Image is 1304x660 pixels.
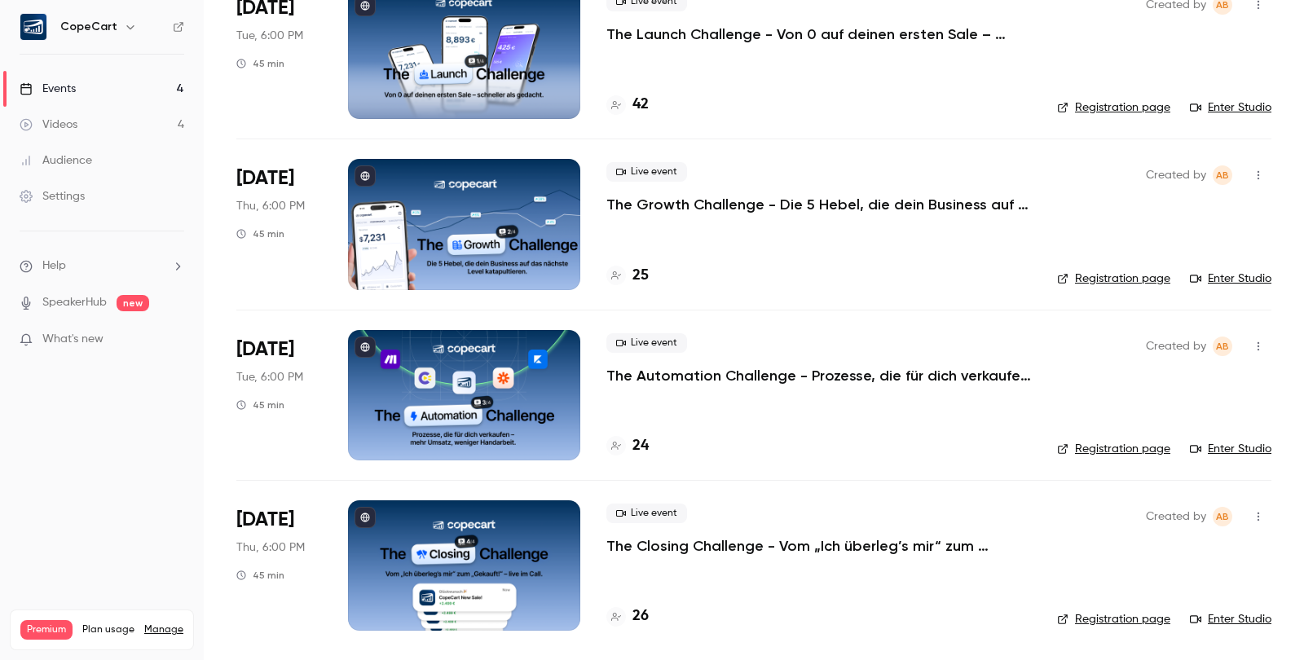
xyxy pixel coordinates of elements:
[632,435,649,457] h4: 24
[606,605,649,627] a: 26
[1057,99,1170,116] a: Registration page
[1213,507,1232,526] span: Anne Bertsch
[20,620,73,640] span: Premium
[42,294,107,311] a: SpeakerHub
[606,94,649,116] a: 42
[60,19,117,35] h6: CopeCart
[606,195,1031,214] a: The Growth Challenge - Die 5 Hebel, die dein Business auf das nächste Level katapultieren
[20,117,77,133] div: Videos
[236,398,284,411] div: 45 min
[606,162,687,182] span: Live event
[632,94,649,116] h4: 42
[236,165,294,191] span: [DATE]
[236,507,294,533] span: [DATE]
[20,188,85,205] div: Settings
[632,605,649,627] h4: 26
[606,504,687,523] span: Live event
[236,159,322,289] div: Oct 16 Thu, 6:00 PM (Europe/Rome)
[117,295,149,311] span: new
[236,569,284,582] div: 45 min
[1057,611,1170,627] a: Registration page
[1213,337,1232,356] span: Anne Bertsch
[236,369,303,385] span: Tue, 6:00 PM
[144,623,183,636] a: Manage
[236,500,322,631] div: Oct 23 Thu, 6:00 PM (Europe/Rome)
[1190,611,1271,627] a: Enter Studio
[236,227,284,240] div: 45 min
[1057,441,1170,457] a: Registration page
[606,435,649,457] a: 24
[82,623,134,636] span: Plan usage
[42,257,66,275] span: Help
[20,257,184,275] li: help-dropdown-opener
[1146,507,1206,526] span: Created by
[236,57,284,70] div: 45 min
[1216,165,1229,185] span: AB
[1146,337,1206,356] span: Created by
[236,330,322,460] div: Oct 21 Tue, 6:00 PM (Europe/Rome)
[20,81,76,97] div: Events
[632,265,649,287] h4: 25
[606,536,1031,556] a: The Closing Challenge - Vom „Ich überleg’s mir“ zum „Gekauft!“ – live im Call.
[606,24,1031,44] a: The Launch Challenge - Von 0 auf deinen ersten Sale – schneller als gedacht
[1190,441,1271,457] a: Enter Studio
[42,331,104,348] span: What's new
[606,366,1031,385] a: The Automation Challenge - Prozesse, die für dich verkaufen – mehr Umsatz, weniger Handarbeit
[236,198,305,214] span: Thu, 6:00 PM
[236,337,294,363] span: [DATE]
[20,152,92,169] div: Audience
[1213,165,1232,185] span: Anne Bertsch
[165,332,184,347] iframe: Noticeable Trigger
[236,539,305,556] span: Thu, 6:00 PM
[1216,507,1229,526] span: AB
[236,28,303,44] span: Tue, 6:00 PM
[1216,337,1229,356] span: AB
[1057,271,1170,287] a: Registration page
[606,333,687,353] span: Live event
[20,14,46,40] img: CopeCart
[1190,99,1271,116] a: Enter Studio
[1146,165,1206,185] span: Created by
[606,265,649,287] a: 25
[1190,271,1271,287] a: Enter Studio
